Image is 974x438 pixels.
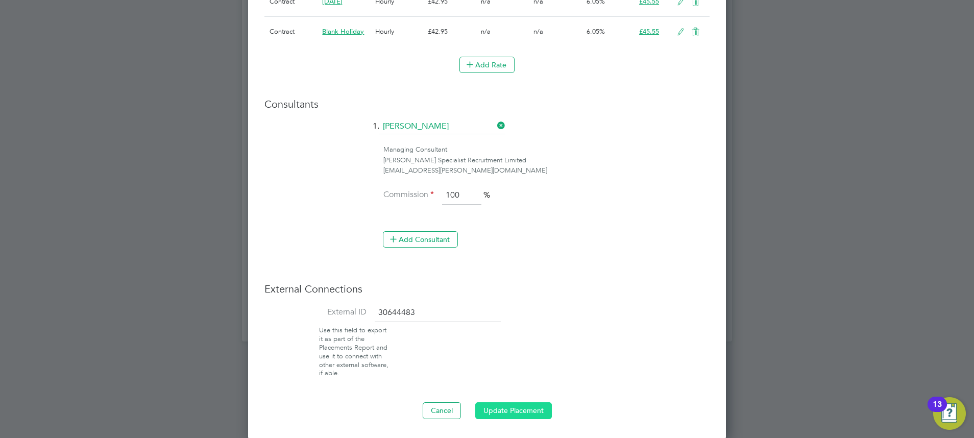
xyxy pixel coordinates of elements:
button: Add Rate [459,57,515,73]
div: £42.95 [425,17,478,46]
span: Use this field to export it as part of the Placements Report and use it to connect with other ext... [319,326,388,377]
span: % [483,190,490,200]
div: Contract [267,17,320,46]
button: Update Placement [475,402,552,419]
span: Blank Holiday [322,27,364,36]
div: Hourly [373,17,425,46]
button: Cancel [423,402,461,419]
label: External ID [264,307,367,318]
button: Add Consultant [383,231,458,248]
div: Managing Consultant [383,144,710,155]
h3: Consultants [264,98,710,111]
span: £45.55 [639,27,659,36]
span: n/a [481,27,491,36]
div: [PERSON_NAME] Specialist Recruitment Limited [383,155,710,166]
button: Open Resource Center, 13 new notifications [933,397,966,430]
div: [EMAIL_ADDRESS][PERSON_NAME][DOMAIN_NAME] [383,165,710,176]
input: Search for... [379,119,505,134]
label: Commission [383,189,434,200]
li: 1. [264,119,710,144]
div: 13 [933,404,942,418]
span: 6.05% [587,27,605,36]
h3: External Connections [264,282,710,296]
span: n/a [533,27,543,36]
